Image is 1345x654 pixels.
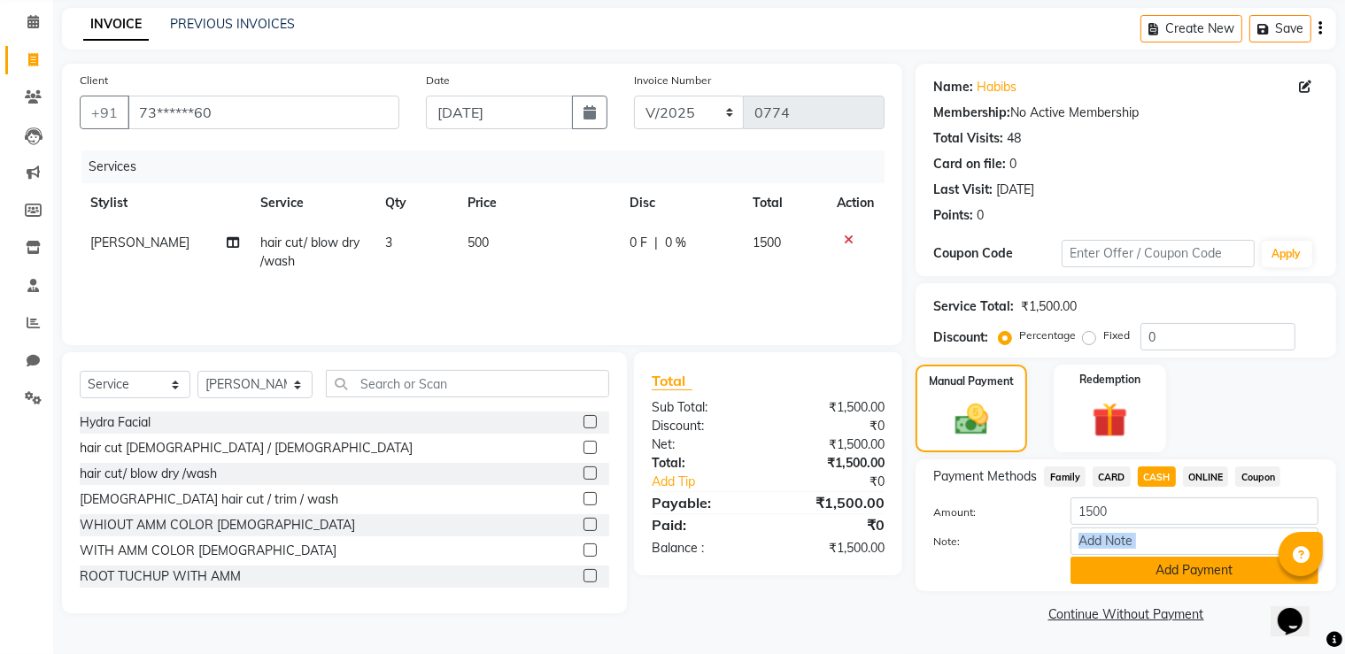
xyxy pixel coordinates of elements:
[977,206,984,225] div: 0
[933,181,993,199] div: Last Visit:
[634,73,711,88] label: Invoice Number
[1007,129,1021,148] div: 48
[1262,241,1312,267] button: Apply
[1140,15,1242,42] button: Create New
[1071,497,1318,525] input: Amount
[1249,15,1311,42] button: Save
[1235,466,1280,487] span: Coupon
[769,492,899,513] div: ₹1,500.00
[919,605,1333,624] a: Continue Without Payment
[375,183,458,223] th: Qty
[769,539,899,558] div: ₹1,500.00
[933,244,1062,263] div: Coupon Code
[933,467,1037,486] span: Payment Methods
[920,534,1057,550] label: Note:
[826,183,885,223] th: Action
[769,514,899,535] div: ₹0
[769,417,899,435] div: ₹0
[80,567,241,586] div: ROOT TUCHUP WITH AMM
[638,417,769,435] div: Discount:
[933,155,1006,173] div: Card on file:
[933,78,973,96] div: Name:
[1093,466,1131,487] span: CARD
[80,413,151,432] div: Hydra Facial
[638,539,769,558] div: Balance :
[933,328,988,347] div: Discount:
[128,96,399,129] input: Search by Name/Mobile/Email/Code
[170,16,295,32] a: PREVIOUS INVOICES
[1079,372,1140,388] label: Redemption
[1021,297,1077,316] div: ₹1,500.00
[929,373,1014,389] label: Manual Payment
[80,96,129,129] button: +91
[790,473,898,491] div: ₹0
[250,183,375,223] th: Service
[977,78,1016,96] a: Habibs
[1044,466,1086,487] span: Family
[638,435,769,454] div: Net:
[468,235,489,250] span: 500
[769,454,899,473] div: ₹1,500.00
[665,234,686,252] span: 0 %
[80,439,413,458] div: hair cut [DEMOGRAPHIC_DATA] / [DEMOGRAPHIC_DATA]
[1071,527,1318,555] input: Add Note
[619,183,742,223] th: Disc
[638,454,769,473] div: Total:
[1062,240,1254,267] input: Enter Offer / Coupon Code
[742,183,826,223] th: Total
[260,235,359,269] span: hair cut/ blow dry /wash
[920,504,1057,520] label: Amount:
[457,183,619,223] th: Price
[638,514,769,535] div: Paid:
[80,183,250,223] th: Stylist
[426,73,450,88] label: Date
[933,129,1003,148] div: Total Visits:
[1071,557,1318,584] button: Add Payment
[933,104,1010,122] div: Membership:
[630,234,647,252] span: 0 F
[945,400,1000,439] img: _cash.svg
[933,206,973,225] div: Points:
[80,465,217,483] div: hair cut/ blow dry /wash
[81,150,898,183] div: Services
[1138,466,1176,487] span: CASH
[385,235,392,250] span: 3
[753,235,781,250] span: 1500
[1103,327,1130,343] label: Fixed
[80,516,355,535] div: WHIOUT AMM COLOR [DEMOGRAPHIC_DATA]
[326,370,609,397] input: Search or Scan
[83,9,149,41] a: INVOICE
[1271,583,1327,636] iframe: chat widget
[1183,466,1229,487] span: ONLINE
[933,297,1014,316] div: Service Total:
[933,104,1318,122] div: No Active Membership
[1019,327,1076,343] label: Percentage
[1081,398,1139,442] img: _gift.svg
[1009,155,1016,173] div: 0
[80,542,336,560] div: WITH AMM COLOR [DEMOGRAPHIC_DATA]
[638,398,769,417] div: Sub Total:
[90,235,189,250] span: [PERSON_NAME]
[80,490,338,509] div: [DEMOGRAPHIC_DATA] hair cut / trim / wash
[769,398,899,417] div: ₹1,500.00
[996,181,1034,199] div: [DATE]
[638,492,769,513] div: Payable:
[769,435,899,454] div: ₹1,500.00
[80,73,108,88] label: Client
[654,234,658,252] span: |
[652,372,692,390] span: Total
[638,473,790,491] a: Add Tip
